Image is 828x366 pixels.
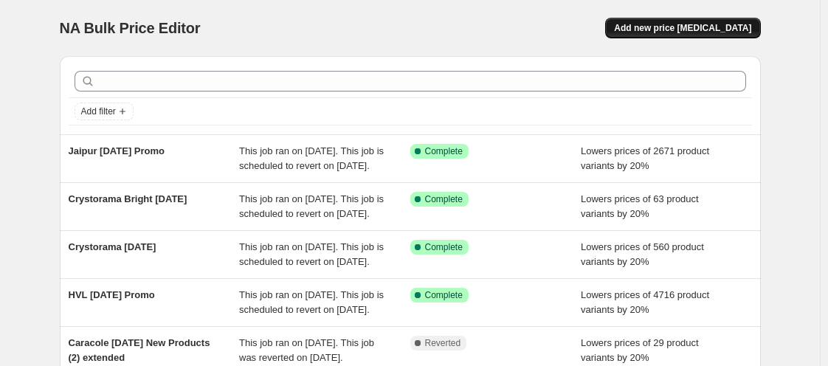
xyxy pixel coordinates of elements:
span: Lowers prices of 2671 product variants by 20% [581,145,709,171]
span: Complete [425,193,463,205]
span: Crystorama Bright [DATE] [69,193,187,204]
span: Add new price [MEDICAL_DATA] [614,22,751,34]
span: Lowers prices of 63 product variants by 20% [581,193,699,219]
span: Jaipur [DATE] Promo [69,145,165,156]
span: Reverted [425,337,461,349]
span: This job ran on [DATE]. This job is scheduled to revert on [DATE]. [239,145,384,171]
span: This job ran on [DATE]. This job is scheduled to revert on [DATE]. [239,241,384,267]
span: Complete [425,241,463,253]
span: Crystorama [DATE] [69,241,156,252]
span: Lowers prices of 560 product variants by 20% [581,241,704,267]
span: This job ran on [DATE]. This job is scheduled to revert on [DATE]. [239,289,384,315]
span: This job ran on [DATE]. This job is scheduled to revert on [DATE]. [239,193,384,219]
span: Caracole [DATE] New Products (2) extended [69,337,210,363]
span: Add filter [81,106,116,117]
span: Lowers prices of 4716 product variants by 20% [581,289,709,315]
span: Complete [425,289,463,301]
span: HVL [DATE] Promo [69,289,155,300]
button: Add filter [75,103,134,120]
button: Add new price [MEDICAL_DATA] [605,18,760,38]
span: Complete [425,145,463,157]
span: Lowers prices of 29 product variants by 20% [581,337,699,363]
span: This job ran on [DATE]. This job was reverted on [DATE]. [239,337,374,363]
span: NA Bulk Price Editor [60,20,201,36]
